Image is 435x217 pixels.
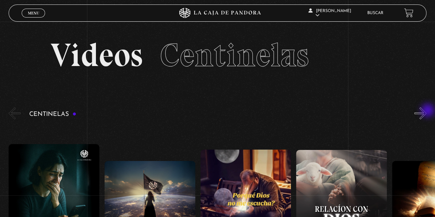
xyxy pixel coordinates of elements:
button: Next [414,107,426,119]
span: Cerrar [25,17,42,21]
button: Previous [9,107,21,119]
span: Centinelas [160,35,309,75]
h2: Videos [51,39,385,72]
a: View your shopping cart [404,8,413,18]
h3: Centinelas [29,111,76,118]
span: Menu [28,11,39,15]
span: [PERSON_NAME] [308,9,351,18]
a: Buscar [367,11,383,15]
